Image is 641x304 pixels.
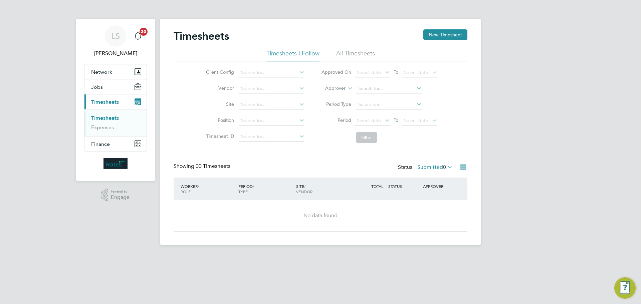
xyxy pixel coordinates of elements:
[357,117,381,123] span: Select date
[131,25,145,47] a: 20
[204,101,234,107] label: Site
[357,69,381,75] span: Select date
[204,69,234,75] label: Client Config
[253,184,254,189] span: /
[239,68,304,77] input: Search for...
[84,158,147,169] a: Go to home page
[84,49,147,57] span: Lorraine Smith
[443,164,446,171] span: 0
[84,64,147,79] button: Network
[423,29,467,40] button: New Timesheet
[356,132,377,143] button: Filter
[371,184,383,189] span: TOTAL
[91,69,112,75] span: Network
[204,133,234,139] label: Timesheet ID
[392,68,400,76] span: To
[198,184,199,189] span: /
[356,100,422,109] input: Select one
[356,84,422,93] input: Search for...
[174,163,232,170] div: Showing
[103,158,128,169] img: wates-logo-retina.png
[91,99,119,105] span: Timesheets
[91,115,119,121] a: Timesheets
[204,117,234,123] label: Position
[84,109,147,136] div: Timesheets
[321,101,351,107] label: Period Type
[239,100,304,109] input: Search for...
[91,141,110,147] span: Finance
[404,69,428,75] span: Select date
[304,184,305,189] span: /
[392,116,400,124] span: To
[76,19,155,181] nav: Main navigation
[84,136,147,151] button: Finance
[321,69,351,75] label: Approved On
[417,164,453,171] label: Submitted
[398,163,454,172] div: Status
[296,189,312,194] span: VENDOR
[614,277,636,299] button: Engage Resource Center
[238,189,248,194] span: TYPE
[204,85,234,91] label: Vendor
[84,25,147,57] a: LS[PERSON_NAME]
[266,49,319,61] li: Timesheets I Follow
[111,189,130,195] span: Powered by
[174,29,229,43] h2: Timesheets
[315,85,346,92] label: Approver
[112,32,120,40] span: LS
[84,94,147,109] button: Timesheets
[179,180,237,198] div: WORKER
[404,117,428,123] span: Select date
[237,180,294,198] div: PERIOD
[180,212,461,219] div: No data found
[294,180,352,198] div: SITE
[321,117,351,123] label: Period
[387,180,421,192] div: STATUS
[111,195,130,200] span: Engage
[101,189,130,202] a: Powered byEngage
[421,180,456,192] div: APPROVER
[239,132,304,141] input: Search for...
[336,49,375,61] li: All Timesheets
[181,189,191,194] span: ROLE
[91,124,114,130] a: Expenses
[91,84,103,90] span: Jobs
[140,28,148,36] span: 20
[239,84,304,93] input: Search for...
[239,116,304,125] input: Search for...
[196,163,230,170] span: 00 Timesheets
[84,79,147,94] button: Jobs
